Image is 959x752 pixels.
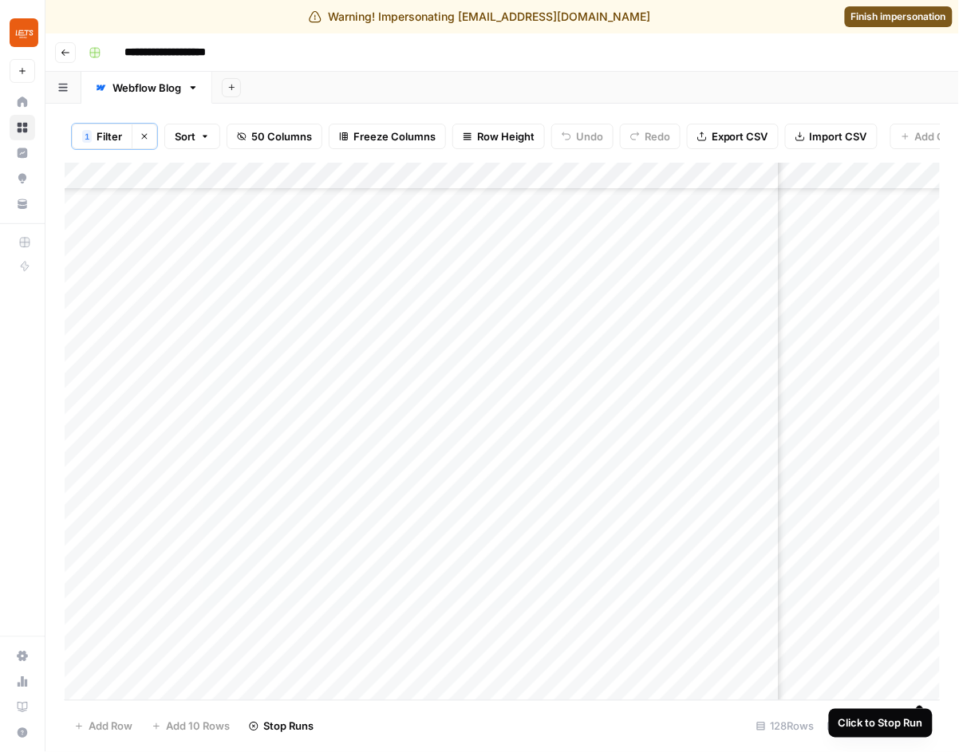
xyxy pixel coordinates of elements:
[10,115,35,140] a: Browse
[353,128,436,144] span: Freeze Columns
[112,80,181,96] div: Webflow Blog
[89,719,132,734] span: Add Row
[10,89,35,115] a: Home
[227,124,322,149] button: 50 Columns
[620,124,681,149] button: Redo
[85,130,89,143] span: 1
[97,128,122,144] span: Filter
[821,714,940,739] div: 35/50 Columns
[263,719,314,734] span: Stop Runs
[81,72,212,104] a: Webflow Blog
[10,166,35,191] a: Opportunities
[10,140,35,166] a: Insights
[687,124,779,149] button: Export CSV
[785,124,878,149] button: Import CSV
[10,191,35,217] a: Your Data
[329,124,446,149] button: Freeze Columns
[142,714,239,739] button: Add 10 Rows
[175,128,195,144] span: Sort
[551,124,614,149] button: Undo
[10,669,35,695] a: Usage
[10,644,35,669] a: Settings
[10,13,35,53] button: Workspace: LETS
[810,128,867,144] span: Import CSV
[72,124,132,149] button: 1Filter
[477,128,535,144] span: Row Height
[65,714,142,739] button: Add Row
[10,695,35,720] a: Learning Hub
[166,719,230,734] span: Add 10 Rows
[82,130,92,143] div: 1
[750,714,821,739] div: 128 Rows
[10,720,35,746] button: Help + Support
[839,715,923,731] div: Click to Stop Run
[845,6,953,27] a: Finish impersonation
[251,128,312,144] span: 50 Columns
[851,10,946,24] span: Finish impersonation
[452,124,545,149] button: Row Height
[239,714,323,739] button: Stop Runs
[10,18,38,47] img: LETS Logo
[309,9,650,25] div: Warning! Impersonating [EMAIL_ADDRESS][DOMAIN_NAME]
[164,124,220,149] button: Sort
[712,128,768,144] span: Export CSV
[645,128,670,144] span: Redo
[576,128,603,144] span: Undo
